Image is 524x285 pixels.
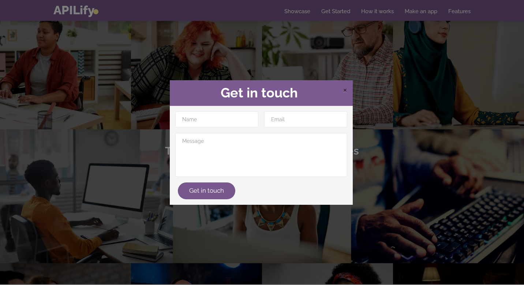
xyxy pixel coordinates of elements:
[175,111,258,127] input: Name
[178,182,235,199] button: Get in touch
[175,86,347,100] h2: Get in touch
[343,84,347,95] span: ×
[264,111,347,127] input: Email
[343,85,347,94] span: Close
